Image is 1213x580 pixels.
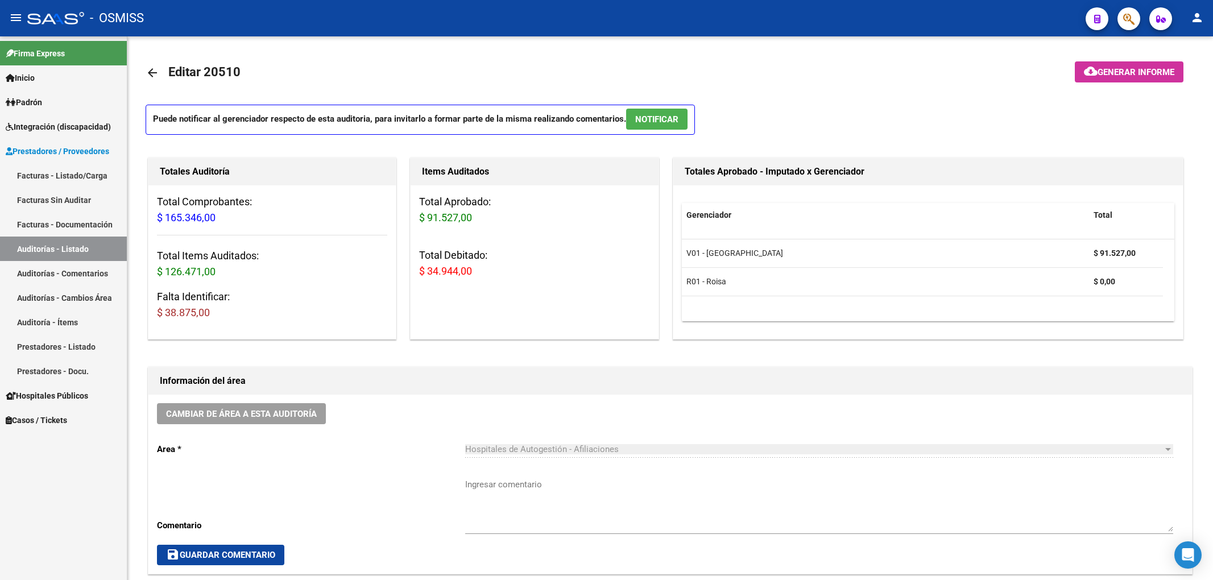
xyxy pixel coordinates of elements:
[168,65,241,79] span: Editar 20510
[157,519,465,532] p: Comentario
[160,372,1181,390] h1: Información del área
[422,163,647,181] h1: Items Auditados
[419,247,649,279] h3: Total Debitado:
[160,163,384,181] h1: Totales Auditoría
[626,109,688,130] button: NOTIFICAR
[635,114,678,125] span: NOTIFICAR
[1098,67,1174,77] span: Generar informe
[166,550,275,560] span: Guardar Comentario
[146,105,695,135] p: Puede notificar al gerenciador respecto de esta auditoria, para invitarlo a formar parte de la mi...
[157,306,210,318] span: $ 38.875,00
[686,277,726,286] span: R01 - Roisa
[6,72,35,84] span: Inicio
[419,265,472,277] span: $ 34.944,00
[1094,277,1115,286] strong: $ 0,00
[419,212,472,223] span: $ 91.527,00
[146,66,159,80] mat-icon: arrow_back
[1089,203,1163,227] datatable-header-cell: Total
[6,47,65,60] span: Firma Express
[166,409,317,419] span: Cambiar de área a esta auditoría
[1075,61,1183,82] button: Generar informe
[1174,541,1202,569] div: Open Intercom Messenger
[1094,210,1112,219] span: Total
[157,266,216,277] span: $ 126.471,00
[157,194,387,226] h3: Total Comprobantes:
[90,6,144,31] span: - OSMISS
[157,403,326,424] button: Cambiar de área a esta auditoría
[157,545,284,565] button: Guardar Comentario
[6,145,109,158] span: Prestadores / Proveedores
[6,390,88,402] span: Hospitales Públicos
[686,210,731,219] span: Gerenciador
[157,212,216,223] span: $ 165.346,00
[1094,248,1136,258] strong: $ 91.527,00
[6,96,42,109] span: Padrón
[9,11,23,24] mat-icon: menu
[686,248,783,258] span: V01 - [GEOGRAPHIC_DATA]
[157,248,387,280] h3: Total Items Auditados:
[157,289,387,321] h3: Falta Identificar:
[6,414,67,426] span: Casos / Tickets
[465,444,619,454] span: Hospitales de Autogestión - Afiliaciones
[419,194,649,226] h3: Total Aprobado:
[685,163,1172,181] h1: Totales Aprobado - Imputado x Gerenciador
[6,121,111,133] span: Integración (discapacidad)
[1190,11,1204,24] mat-icon: person
[682,203,1089,227] datatable-header-cell: Gerenciador
[1084,64,1098,78] mat-icon: cloud_download
[166,548,180,561] mat-icon: save
[157,443,465,455] p: Area *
